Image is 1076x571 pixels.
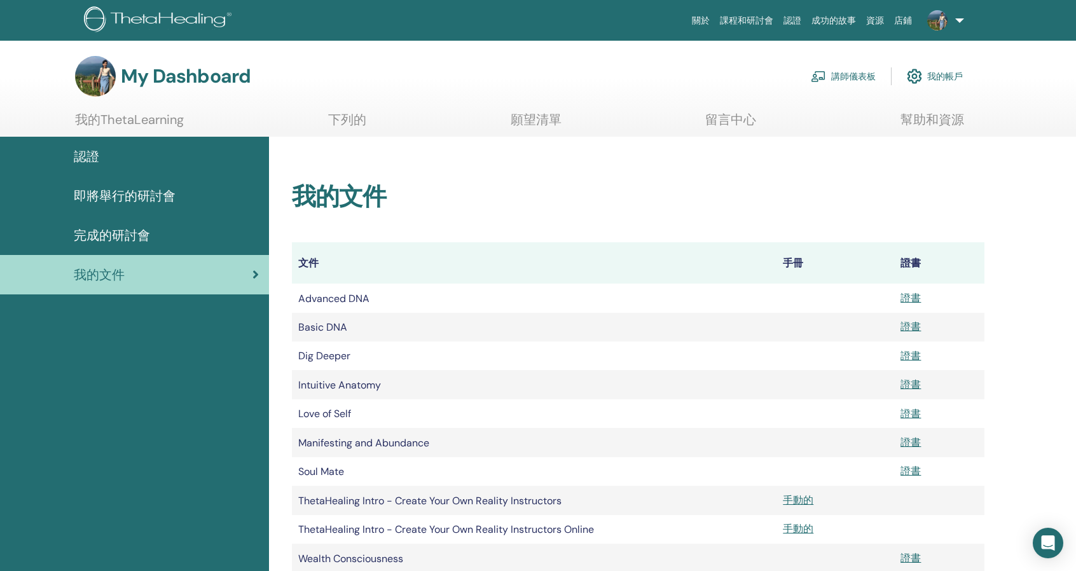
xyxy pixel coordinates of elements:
font: 幫助和資源 [900,111,964,128]
font: Love of Self [298,407,351,420]
font: 願望清單 [511,111,562,128]
a: 證書 [900,407,921,420]
font: ThetaHealing Intro - Create Your Own Reality Instructors [298,494,562,507]
a: 店鋪 [889,9,917,32]
a: 手動的 [783,522,813,535]
a: 關於 [687,9,715,32]
a: 下列的 [328,112,366,137]
font: 關於 [692,15,710,25]
a: 認證 [778,9,806,32]
font: 認證 [74,148,99,165]
a: 成功的故事 [806,9,861,32]
font: Wealth Consciousness [298,552,403,565]
a: 證書 [900,320,921,333]
a: 留言中心 [705,112,756,137]
font: 我的文件 [292,181,386,212]
font: 課程和研討會 [720,15,773,25]
a: 講師儀表板 [811,62,876,90]
img: default.jpg [927,10,948,31]
a: 手動的 [783,493,813,507]
font: 認證 [783,15,801,25]
a: 我的帳戶 [907,62,963,90]
font: 講師儀表板 [831,71,876,83]
font: 完成的研討會 [74,227,150,244]
img: cog.svg [907,65,922,87]
font: Soul Mate [298,465,344,478]
font: 留言中心 [705,111,756,128]
font: 成功的故事 [811,15,856,25]
a: 證書 [900,464,921,478]
img: chalkboard-teacher.svg [811,71,826,82]
font: 資源 [866,15,884,25]
font: Dig Deeper [298,349,350,362]
font: 文件 [298,256,319,270]
font: 下列的 [328,111,366,128]
a: 證書 [900,378,921,391]
font: ThetaHealing Intro - Create Your Own Reality Instructors Online [298,523,594,536]
a: 我的ThetaLearning [75,112,184,137]
div: Open Intercom Messenger [1033,528,1063,558]
font: 店鋪 [894,15,912,25]
font: Manifesting and Abundance [298,436,429,450]
font: My Dashboard [121,64,251,88]
img: logo.png [84,6,236,35]
font: 手冊 [783,256,803,270]
font: Intuitive Anatomy [298,378,381,392]
font: Basic DNA [298,320,347,334]
font: 證書 [900,256,921,270]
font: 我的文件 [74,266,125,283]
font: Advanced DNA [298,292,369,305]
a: 證書 [900,551,921,565]
font: 我的帳戶 [927,71,963,83]
a: 課程和研討會 [715,9,778,32]
img: default.jpg [75,56,116,97]
a: 願望清單 [511,112,562,137]
a: 資源 [861,9,889,32]
a: 幫助和資源 [900,112,964,137]
a: 證書 [900,436,921,449]
a: 證書 [900,349,921,362]
font: 我的ThetaLearning [75,111,184,128]
a: 證書 [900,291,921,305]
font: 即將舉行的研討會 [74,188,176,204]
